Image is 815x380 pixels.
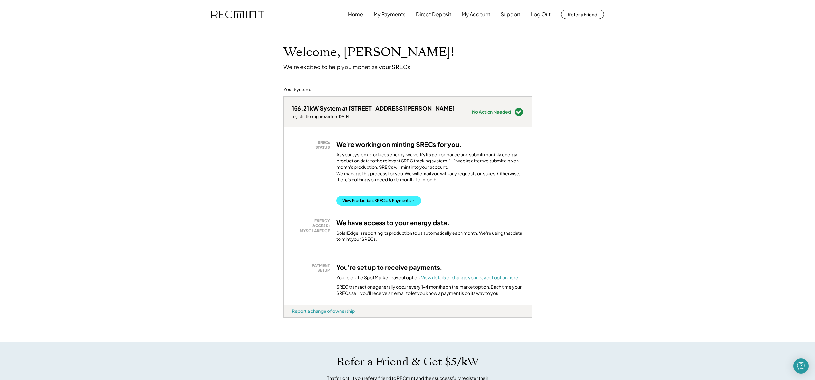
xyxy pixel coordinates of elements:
button: My Account [462,8,490,21]
div: registration approved on [DATE] [292,114,454,119]
div: Report a change of ownership [292,308,355,314]
div: SolarEdge is reporting its production to us automatically each month. We're using that data to mi... [336,230,524,242]
button: My Payments [374,8,405,21]
button: Refer a Friend [561,10,604,19]
button: Home [348,8,363,21]
div: SRECs STATUS [295,140,330,150]
div: SREC transactions generally occur every 1-4 months on the market option. Each time your SRECs sel... [336,284,524,296]
div: No Action Needed [472,110,511,114]
button: Direct Deposit [416,8,451,21]
div: ENERGY ACCESS: MYSOLAREDGE [295,219,330,233]
h1: Welcome, [PERSON_NAME]! [283,45,454,60]
div: 156.21 kW System at [STREET_ADDRESS][PERSON_NAME] [292,104,454,112]
div: dsf2jzeo - MD 1.5x (BT) [283,318,304,320]
button: Log Out [531,8,551,21]
div: Open Intercom Messenger [793,358,809,374]
div: Your System: [283,86,311,93]
div: You're on the Spot Market payout option. [336,275,519,281]
a: View details or change your payout option here. [421,275,519,280]
h3: We're working on minting SRECs for you. [336,140,462,148]
div: We're excited to help you monetize your SRECs. [283,63,412,70]
img: recmint-logotype%403x.png [211,11,264,18]
h3: You're set up to receive payments. [336,263,442,271]
button: Support [501,8,520,21]
div: PAYMENT SETUP [295,263,330,273]
h1: Refer a Friend & Get $5/kW [336,355,479,369]
h3: We have access to your energy data. [336,219,450,227]
div: As your system produces energy, we verify its performance and submit monthly energy production da... [336,152,524,186]
button: View Production, SRECs, & Payments → [336,196,421,206]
